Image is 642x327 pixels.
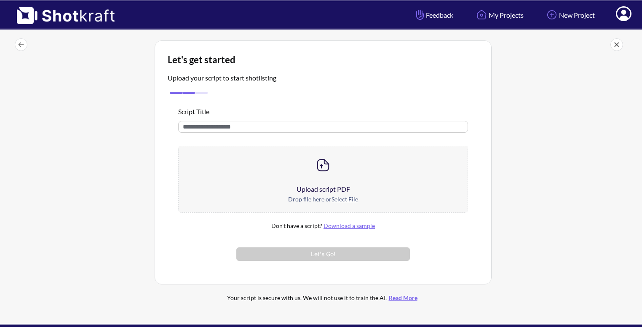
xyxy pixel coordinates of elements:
img: LeftArrow Icon [15,38,27,51]
div: Your script is secure with us. We will not use it to train the AI. [188,293,458,303]
img: Close Icon [610,38,623,51]
u: Select File [332,196,358,203]
span: Feedback [414,10,453,20]
p: Upload your script to start shotlisting [168,73,276,83]
div: Let's get started [168,54,479,66]
img: Upload Icon [315,157,332,174]
a: New Project [538,4,601,26]
a: Download a sample [324,222,375,229]
img: Hand Icon [414,8,426,22]
div: Upload script PDF [179,184,468,194]
div: Script Title [178,107,468,117]
img: Home Icon [474,8,489,22]
p: Don't have a script? [180,221,466,231]
button: Let's Go! [236,247,410,261]
a: My Projects [468,4,530,26]
img: Add Icon [545,8,559,22]
div: Drop file here or [179,194,468,212]
a: Read More [387,294,420,301]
